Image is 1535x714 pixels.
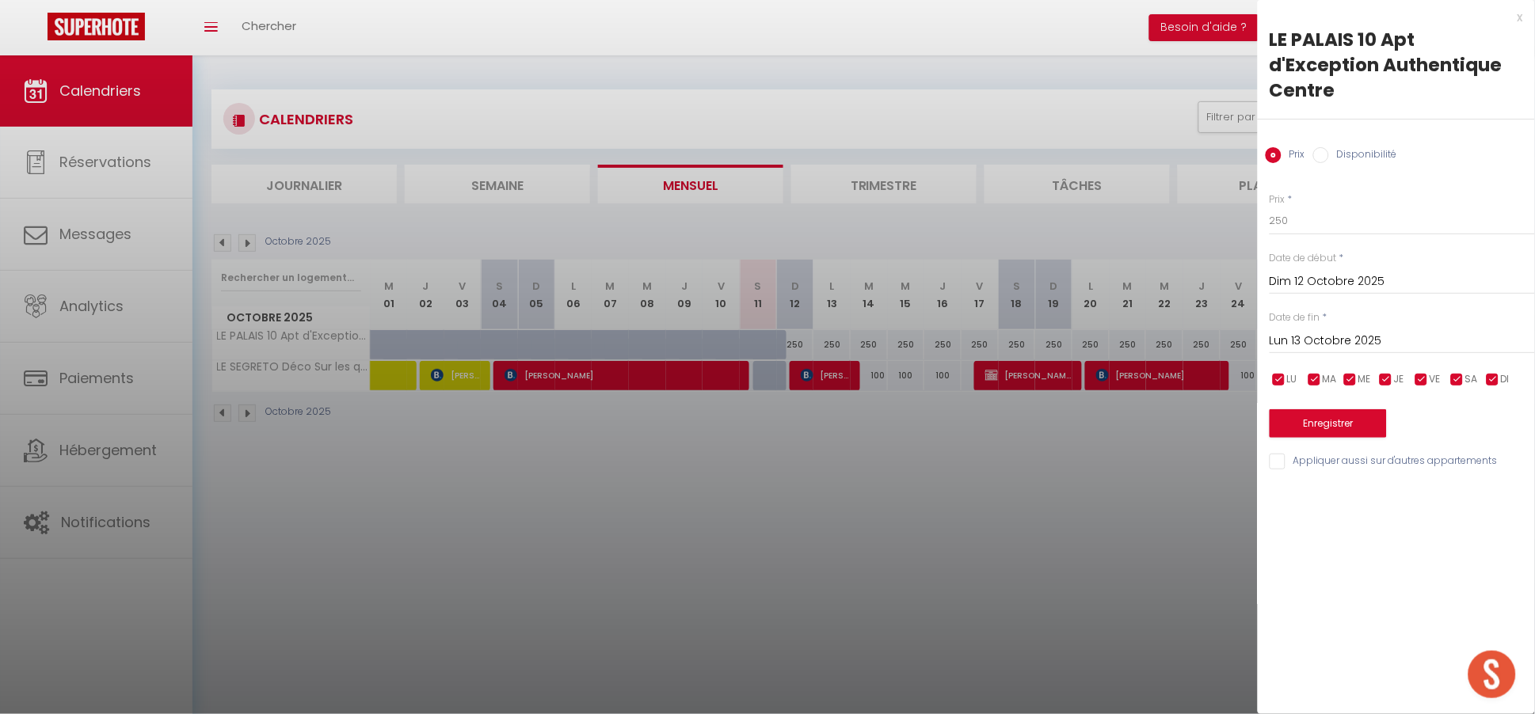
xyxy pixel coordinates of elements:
[1329,147,1397,165] label: Disponibilité
[1358,372,1371,387] span: ME
[1270,409,1387,438] button: Enregistrer
[1287,372,1297,387] span: LU
[1323,372,1337,387] span: MA
[1270,192,1286,207] label: Prix
[1258,8,1523,27] div: x
[1465,372,1478,387] span: SA
[1270,310,1320,325] label: Date de fin
[1394,372,1404,387] span: JE
[1270,27,1523,103] div: LE PALAIS 10 Apt d'Exception Authentique Centre
[1270,251,1337,266] label: Date de début
[1282,147,1305,165] label: Prix
[1468,651,1516,698] div: Ouvrir le chat
[1501,372,1510,387] span: DI
[1430,372,1441,387] span: VE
